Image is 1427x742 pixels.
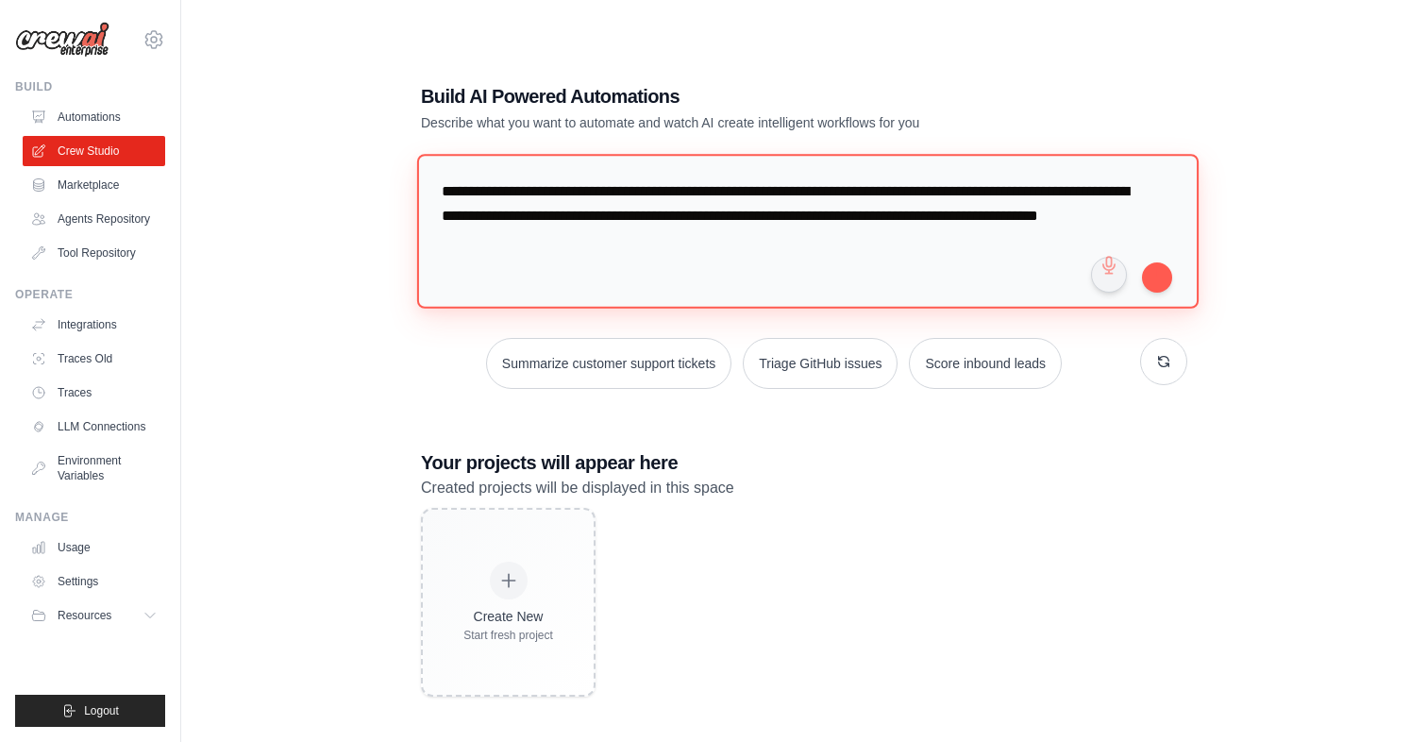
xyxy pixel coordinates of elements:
[421,83,1055,110] h1: Build AI Powered Automations
[23,344,165,374] a: Traces Old
[421,449,1187,476] h3: Your projects will appear here
[84,703,119,718] span: Logout
[463,607,553,626] div: Create New
[1333,651,1427,742] iframe: Chat Widget
[15,22,109,58] img: Logo
[743,338,898,389] button: Triage GitHub issues
[463,628,553,643] div: Start fresh project
[58,608,111,623] span: Resources
[23,566,165,597] a: Settings
[23,412,165,442] a: LLM Connections
[15,510,165,525] div: Manage
[23,310,165,340] a: Integrations
[15,695,165,727] button: Logout
[23,204,165,234] a: Agents Repository
[15,79,165,94] div: Build
[909,338,1062,389] button: Score inbound leads
[23,378,165,408] a: Traces
[23,446,165,491] a: Environment Variables
[23,238,165,268] a: Tool Repository
[1140,338,1187,385] button: Get new suggestions
[421,113,1055,132] p: Describe what you want to automate and watch AI create intelligent workflows for you
[23,532,165,563] a: Usage
[15,287,165,302] div: Operate
[1091,257,1127,293] button: Click to speak your automation idea
[23,600,165,631] button: Resources
[486,338,731,389] button: Summarize customer support tickets
[23,170,165,200] a: Marketplace
[421,476,1187,500] p: Created projects will be displayed in this space
[23,102,165,132] a: Automations
[23,136,165,166] a: Crew Studio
